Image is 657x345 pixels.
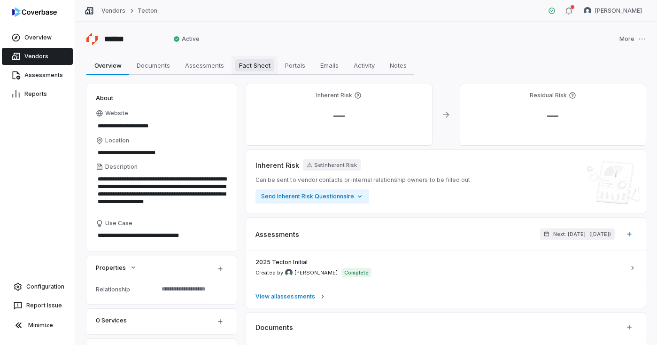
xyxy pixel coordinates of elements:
[96,119,211,133] input: Website
[2,48,73,65] a: Vendors
[255,176,470,184] span: Can be sent to vendor contacts or internal relationship owners to be filled out
[255,189,369,204] button: Send Inherent Risk Questionnaire
[105,110,128,117] span: Website
[350,59,379,71] span: Activity
[96,286,158,293] div: Relationship
[96,146,227,159] input: Location
[255,293,315,300] span: View all assessments
[133,59,174,71] span: Documents
[93,259,140,276] button: Properties
[2,67,73,84] a: Assessments
[255,229,299,239] span: Assessments
[2,86,73,102] a: Reports
[578,4,648,18] button: Daniel Aranibar avatar[PERSON_NAME]
[344,269,369,276] p: Complete
[246,285,646,308] a: View allassessments
[181,59,228,71] span: Assessments
[255,160,299,170] span: Inherent Risk
[617,29,649,49] button: More
[173,35,200,43] span: Active
[91,59,125,71] span: Overview
[316,92,352,99] h4: Inherent Risk
[105,137,129,144] span: Location
[96,94,113,102] span: About
[4,316,71,335] button: Minimize
[105,163,138,171] span: Description
[294,269,338,276] span: [PERSON_NAME]
[235,59,274,71] span: Fact Sheet
[326,109,352,122] span: —
[386,59,410,71] span: Notes
[540,109,566,122] span: —
[138,7,157,15] a: Tecton
[96,172,227,216] textarea: Description
[12,8,57,17] img: logo-D7KZi-bG.svg
[255,269,338,276] span: Created by
[281,59,309,71] span: Portals
[540,228,615,240] button: Next: [DATE]([DATE])
[2,29,73,46] a: Overview
[317,59,342,71] span: Emails
[553,231,586,238] span: Next: [DATE]
[285,269,293,276] img: Hammed Bakare avatar
[246,251,646,285] a: 2025 Tecton InitialCreated by Hammed Bakare avatar[PERSON_NAME]Complete
[584,7,591,15] img: Daniel Aranibar avatar
[105,220,132,227] span: Use Case
[4,278,71,295] a: Configuration
[595,7,642,15] span: [PERSON_NAME]
[255,259,308,266] span: 2025 Tecton Initial
[96,229,227,242] textarea: Use Case
[589,231,611,238] span: ( [DATE] )
[101,7,125,15] a: Vendors
[4,297,71,314] button: Report Issue
[96,263,126,272] span: Properties
[303,159,361,171] button: SetInherent Risk
[530,92,567,99] h4: Residual Risk
[255,322,293,332] span: Documents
